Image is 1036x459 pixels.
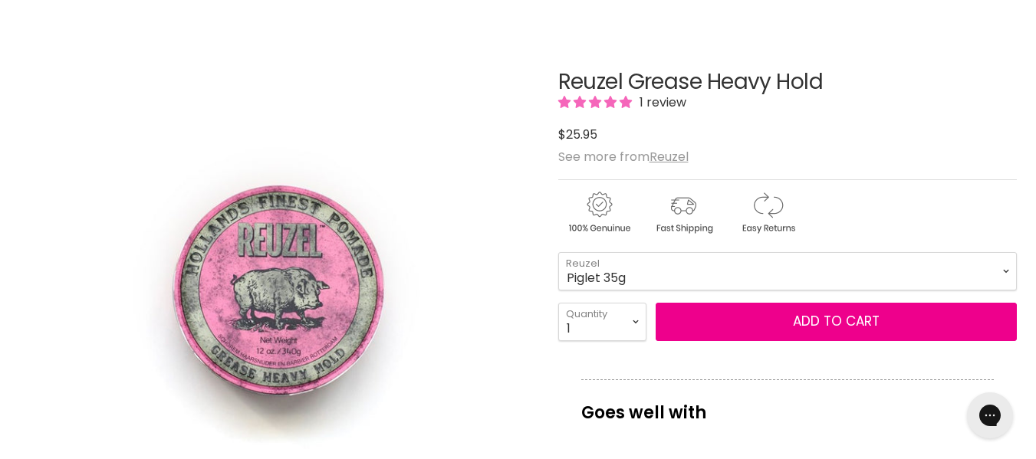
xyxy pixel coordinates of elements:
img: shipping.gif [643,189,724,236]
p: Goes well with [581,379,994,430]
button: Add to cart [656,303,1017,341]
a: Reuzel [650,148,689,166]
select: Quantity [558,303,646,341]
img: genuine.gif [558,189,640,236]
span: $25.95 [558,126,597,143]
span: Add to cart [793,312,880,330]
img: returns.gif [727,189,808,236]
iframe: Gorgias live chat messenger [959,387,1021,444]
span: 1 review [635,93,686,111]
h1: Reuzel Grease Heavy Hold [558,70,1017,94]
span: 5.00 stars [558,93,635,111]
span: See more from [558,148,689,166]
